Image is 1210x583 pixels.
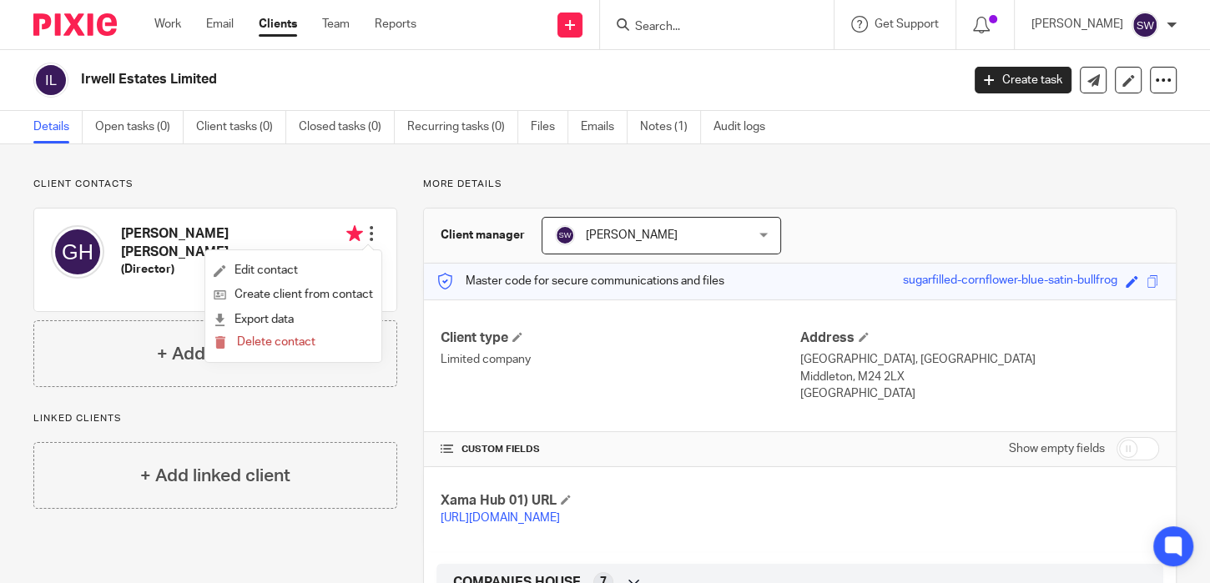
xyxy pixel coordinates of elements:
p: Limited company [441,351,799,368]
p: More details [423,178,1177,191]
h4: Client type [441,329,799,347]
a: Clients [259,16,297,33]
a: Email [206,16,234,33]
a: Client tasks (0) [196,111,286,143]
span: [PERSON_NAME] [586,229,678,241]
p: Linked clients [33,412,397,425]
p: Master code for secure communications and files [436,273,724,289]
a: [URL][DOMAIN_NAME] [441,512,560,524]
a: Emails [581,111,628,143]
a: Create client from contact [214,283,373,307]
p: [GEOGRAPHIC_DATA], [GEOGRAPHIC_DATA] [800,351,1159,368]
a: Reports [375,16,416,33]
img: Pixie [33,13,117,36]
a: Files [531,111,568,143]
p: [GEOGRAPHIC_DATA] [800,385,1159,402]
p: Client contacts [33,178,397,191]
p: Middleton, M24 2LX [800,369,1159,385]
input: Search [633,20,784,35]
a: Work [154,16,181,33]
a: Recurring tasks (0) [407,111,518,143]
a: Create task [975,67,1071,93]
span: Get Support [875,18,939,30]
h4: Address [800,329,1159,347]
a: Notes (1) [640,111,701,143]
img: svg%3E [33,63,68,98]
h4: + Add linked client [140,463,290,489]
a: Export data [214,308,373,332]
a: Team [322,16,350,33]
h4: Xama Hub 01) URL [441,492,799,510]
i: Primary [346,225,363,242]
h4: + Add contact [157,341,274,367]
a: Edit contact [214,259,373,283]
img: svg%3E [1132,12,1158,38]
span: Delete contact [237,336,315,348]
h5: (Director) [121,261,363,278]
button: Delete contact [214,332,315,354]
a: Open tasks (0) [95,111,184,143]
h4: [PERSON_NAME] [PERSON_NAME] [121,225,363,261]
img: svg%3E [555,225,575,245]
a: Audit logs [713,111,778,143]
img: svg%3E [51,225,104,279]
h4: CUSTOM FIELDS [441,443,799,456]
h2: Irwell Estates Limited [81,71,776,88]
a: Closed tasks (0) [299,111,395,143]
div: sugarfilled-cornflower-blue-satin-bullfrog [903,272,1117,291]
h3: Client manager [441,227,525,244]
a: Details [33,111,83,143]
p: [PERSON_NAME] [1031,16,1123,33]
label: Show empty fields [1009,440,1105,457]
